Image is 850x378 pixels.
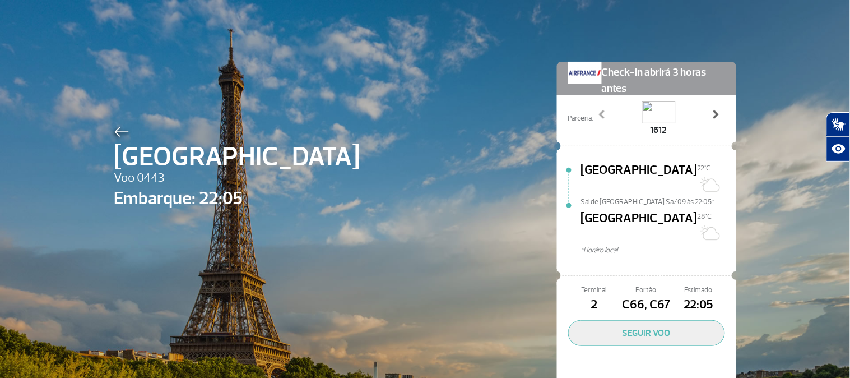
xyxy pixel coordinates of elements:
span: C66, C67 [620,296,672,315]
img: Sol com algumas nuvens [698,173,720,196]
span: [GEOGRAPHIC_DATA] [114,137,360,177]
button: Abrir recursos assistivos. [826,137,850,162]
span: Voo 0443 [114,169,360,188]
span: 1612 [642,123,676,137]
span: 2 [568,296,620,315]
span: Sai de [GEOGRAPHIC_DATA] Sa/09 às 22:05* [581,197,736,205]
span: Portão [620,285,672,296]
span: 22:05 [672,296,724,315]
span: Estimado [672,285,724,296]
span: *Horáro local [581,245,736,256]
span: Terminal [568,285,620,296]
span: 28°C [698,212,712,221]
button: SEGUIR VOO [568,320,725,346]
span: [GEOGRAPHIC_DATA] [581,161,698,197]
span: Embarque: 22:05 [114,185,360,212]
img: Sol com muitas nuvens [698,222,720,244]
span: Parceria: [568,113,593,124]
span: 22°C [698,164,711,173]
div: Plugin de acessibilidade da Hand Talk. [826,112,850,162]
span: Check-in abrirá 3 horas antes [602,62,725,97]
span: [GEOGRAPHIC_DATA] [581,209,698,245]
button: Abrir tradutor de língua de sinais. [826,112,850,137]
